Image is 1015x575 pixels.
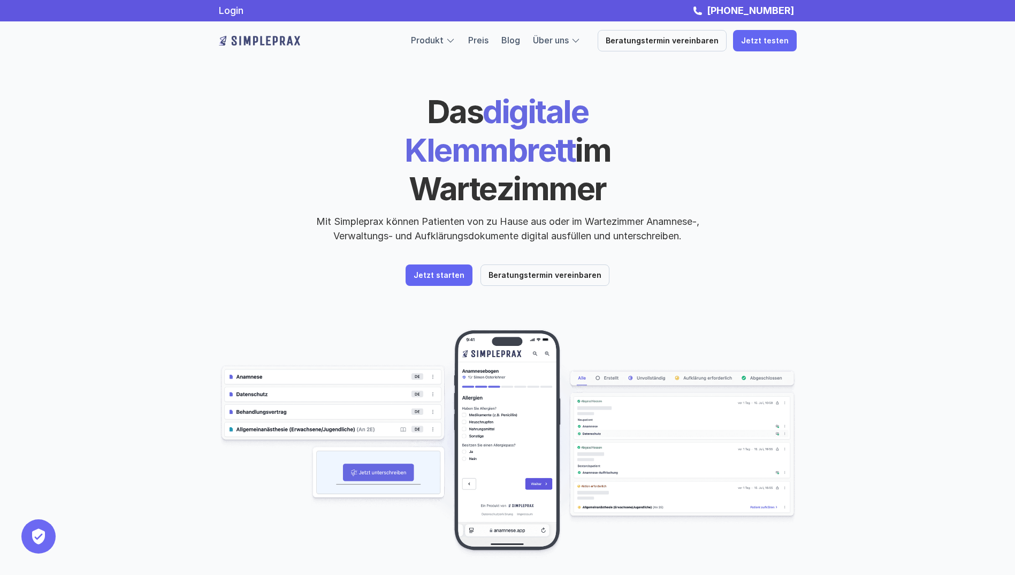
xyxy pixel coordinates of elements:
[598,30,727,51] a: Beratungstermin vereinbaren
[606,36,719,46] p: Beratungstermin vereinbaren
[427,92,483,131] span: Das
[468,35,489,46] a: Preis
[307,214,708,243] p: Mit Simpleprax können Patienten von zu Hause aus oder im Wartezimmer Anamnese-, Verwaltungs- und ...
[501,35,520,46] a: Blog
[733,30,797,51] a: Jetzt testen
[707,5,794,16] strong: [PHONE_NUMBER]
[480,264,609,286] a: Beratungstermin vereinbaren
[489,271,601,280] p: Beratungstermin vereinbaren
[533,35,569,46] a: Über uns
[741,36,789,46] p: Jetzt testen
[323,92,692,208] h1: digitale Klemmbrett
[411,35,444,46] a: Produkt
[409,131,616,208] span: im Wartezimmer
[406,264,472,286] a: Jetzt starten
[704,5,797,16] a: [PHONE_NUMBER]
[219,329,797,559] img: Beispielscreenshots aus der Simpleprax Anwendung
[414,271,464,280] p: Jetzt starten
[219,5,243,16] a: Login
